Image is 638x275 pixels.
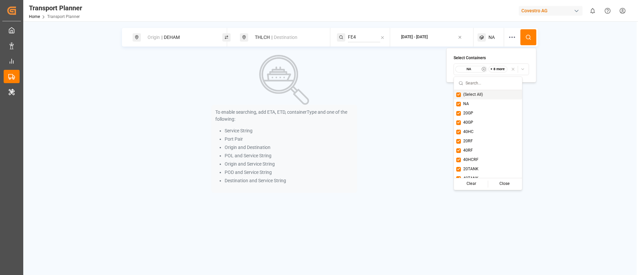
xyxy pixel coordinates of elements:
div: Covestro AG [519,6,583,16]
input: Search... [466,77,517,90]
div: + 8 more [488,66,507,72]
button: [DATE] - [DATE] [394,31,470,44]
li: POL and Service String [225,152,353,159]
span: 40GP [463,120,473,126]
li: POD and Service String [225,169,353,176]
div: THLCH [251,31,323,44]
span: 40HC [463,129,474,135]
button: Help Center [600,3,615,18]
div: DEHAM [144,31,215,44]
span: 40TANK [463,176,478,182]
span: NA [463,101,469,107]
div: Close [488,179,521,189]
button: Covestro AG [519,4,585,17]
li: Service String [225,127,353,134]
button: show 0 new notifications [585,3,600,18]
input: Search Service String [348,32,380,42]
div: Transport Planner [29,3,82,13]
p: To enable searching, add ETA, ETD, containerType and one of the following: [215,109,353,123]
div: Clear [455,179,488,189]
small: NA [457,67,480,71]
button: NA+ 8 more [454,64,529,75]
li: Origin and Destination [225,144,353,151]
span: (Select All) [463,92,483,98]
h4: Select Containers [454,55,529,61]
a: Home [29,14,40,19]
li: Origin and Service String [225,161,353,168]
div: Suggestions [454,90,522,190]
div: [DATE] - [DATE] [401,34,428,40]
span: 20TANK [463,166,478,172]
li: Destination and Service String [225,177,353,184]
span: Origin || [148,35,163,40]
span: 20RF [463,138,473,144]
span: 40HCRF [463,157,478,163]
span: NA [488,34,495,41]
li: Port Pair [225,136,353,143]
button: + 8 more [488,66,509,72]
span: || Destination [271,35,297,40]
span: 40RF [463,148,473,154]
img: Search [259,55,309,105]
span: 20GP [463,110,473,116]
